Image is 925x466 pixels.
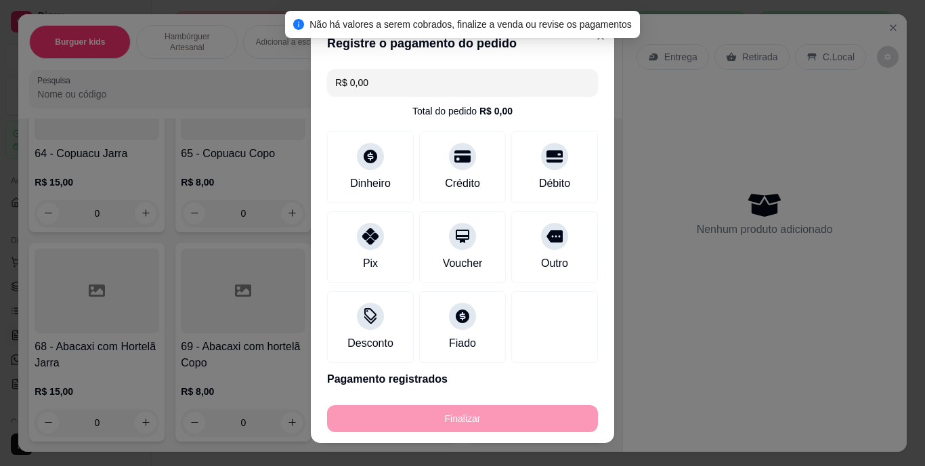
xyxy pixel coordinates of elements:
p: Pagamento registrados [327,371,598,387]
div: Outro [541,255,568,272]
div: Total do pedido [412,104,513,118]
div: Fiado [449,335,476,352]
div: Desconto [347,335,393,352]
div: Crédito [445,175,480,192]
div: Voucher [443,255,483,272]
header: Registre o pagamento do pedido [311,23,614,64]
span: Não há valores a serem cobrados, finalize a venda ou revise os pagamentos [309,19,632,30]
span: info-circle [293,19,304,30]
div: Débito [539,175,570,192]
div: Dinheiro [350,175,391,192]
input: Ex.: hambúrguer de cordeiro [335,69,590,96]
div: R$ 0,00 [479,104,513,118]
div: Pix [363,255,378,272]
